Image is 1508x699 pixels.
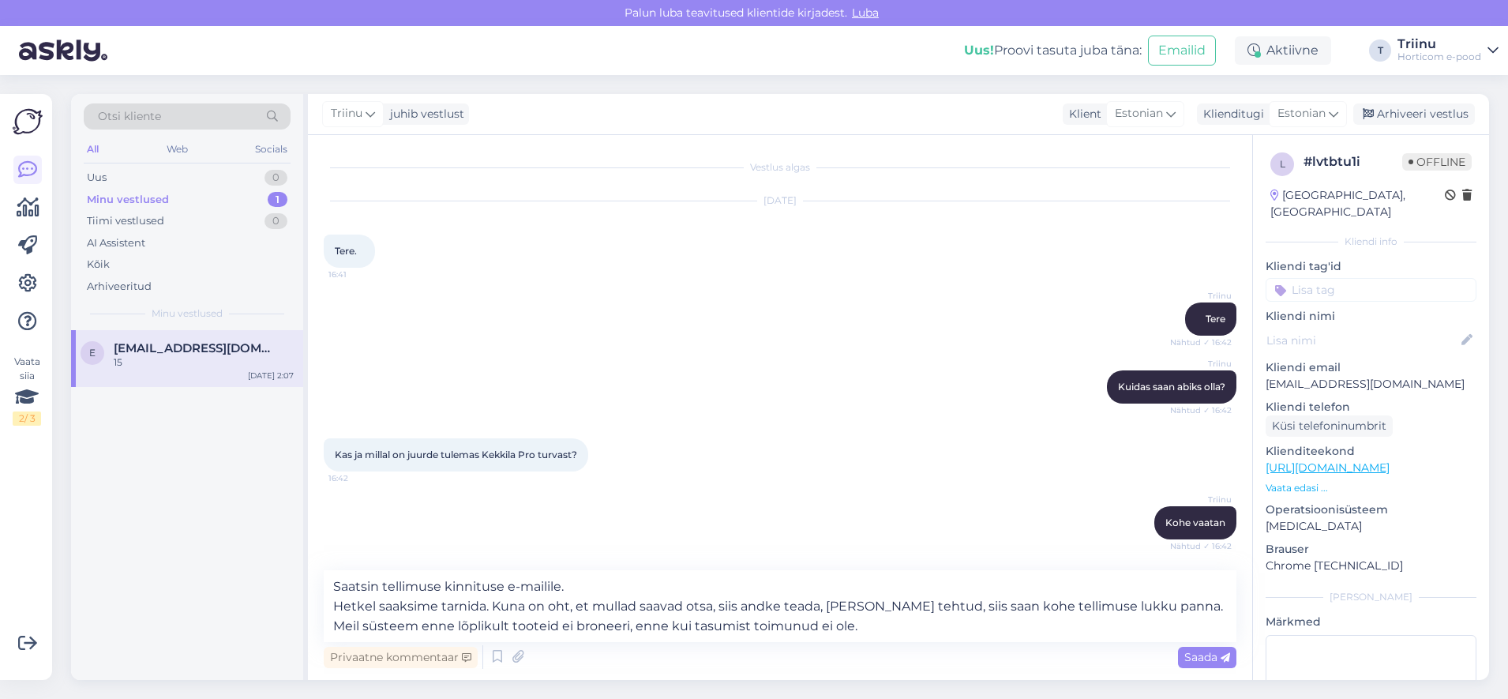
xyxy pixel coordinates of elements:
[114,341,278,355] span: Exiic24@gmail.com
[328,269,388,280] span: 16:41
[1266,590,1476,604] div: [PERSON_NAME]
[1304,152,1402,171] div: # lvtbtu1i
[1266,558,1476,574] p: Chrome [TECHNICAL_ID]
[13,107,43,137] img: Askly Logo
[84,139,102,160] div: All
[964,41,1142,60] div: Proovi tasuta juba täna:
[1170,336,1232,348] span: Nähtud ✓ 16:42
[87,170,107,186] div: Uus
[87,257,110,272] div: Kõik
[1266,376,1476,393] p: [EMAIL_ADDRESS][DOMAIN_NAME]
[384,106,464,122] div: juhib vestlust
[1397,51,1481,63] div: Horticom e-pood
[1402,153,1472,171] span: Offline
[1148,36,1216,66] button: Emailid
[1266,502,1476,518] p: Operatsioonisüsteem
[1266,308,1476,325] p: Kliendi nimi
[1266,518,1476,535] p: [MEDICAL_DATA]
[1266,332,1458,349] input: Lisa nimi
[1118,381,1225,393] span: Kuidas saan abiks olla?
[1280,158,1285,170] span: l
[87,279,152,295] div: Arhiveeritud
[1266,443,1476,460] p: Klienditeekond
[1115,105,1163,122] span: Estonian
[324,160,1236,175] div: Vestlus algas
[87,235,145,251] div: AI Assistent
[152,306,223,321] span: Minu vestlused
[13,412,41,426] div: 2 / 3
[1369,39,1391,62] div: T
[163,139,191,160] div: Web
[1266,614,1476,630] p: Märkmed
[324,194,1236,208] div: [DATE]
[324,570,1236,642] textarea: Saatsin tellimuse kinnituse e-mailile. Hetkel saaksime tarnida. Kuna on oht, et mullad saavad ots...
[1266,415,1393,437] div: Küsi telefoninumbrit
[1397,38,1481,51] div: Triinu
[1172,358,1232,370] span: Triinu
[264,170,287,186] div: 0
[1266,278,1476,302] input: Lisa tag
[1235,36,1331,65] div: Aktiivne
[847,6,883,20] span: Luba
[87,213,164,229] div: Tiimi vestlused
[1353,103,1475,125] div: Arhiveeri vestlus
[13,355,41,426] div: Vaata siia
[335,449,577,460] span: Kas ja millal on juurde tulemas Kekkila Pro turvast?
[1397,38,1499,63] a: TriinuHorticom e-pood
[1197,106,1264,122] div: Klienditugi
[1170,404,1232,416] span: Nähtud ✓ 16:42
[1266,359,1476,376] p: Kliendi email
[89,347,96,359] span: E
[1172,290,1232,302] span: Triinu
[328,472,388,484] span: 16:42
[1266,235,1476,249] div: Kliendi info
[1266,481,1476,495] p: Vaata edasi ...
[1206,313,1225,325] span: Tere
[335,245,357,257] span: Tere.
[264,213,287,229] div: 0
[1172,494,1232,505] span: Triinu
[268,192,287,208] div: 1
[1165,517,1225,528] span: Kohe vaatan
[1266,460,1390,475] a: [URL][DOMAIN_NAME]
[114,355,294,370] div: 15
[1266,541,1476,558] p: Brauser
[98,108,161,125] span: Otsi kliente
[1266,399,1476,415] p: Kliendi telefon
[324,647,478,668] div: Privaatne kommentaar
[252,139,291,160] div: Socials
[331,105,362,122] span: Triinu
[964,43,994,58] b: Uus!
[1270,187,1445,220] div: [GEOGRAPHIC_DATA], [GEOGRAPHIC_DATA]
[1170,540,1232,552] span: Nähtud ✓ 16:42
[1277,105,1326,122] span: Estonian
[87,192,169,208] div: Minu vestlused
[1063,106,1101,122] div: Klient
[248,370,294,381] div: [DATE] 2:07
[1266,258,1476,275] p: Kliendi tag'id
[1184,650,1230,664] span: Saada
